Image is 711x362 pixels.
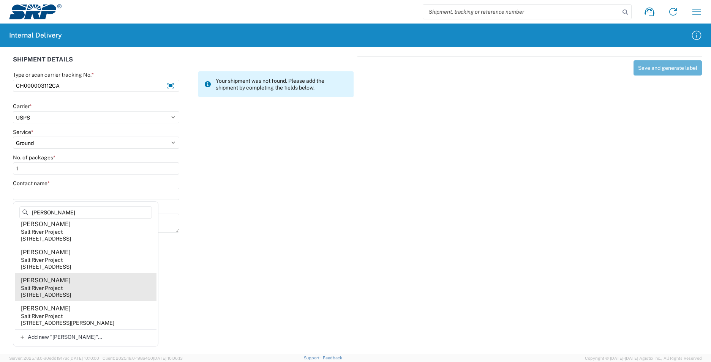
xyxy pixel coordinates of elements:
[28,334,102,340] span: Add new "[PERSON_NAME]"...
[21,285,63,291] div: Salt River Project
[423,5,620,19] input: Shipment, tracking or reference number
[9,31,62,40] h2: Internal Delivery
[304,356,323,360] a: Support
[21,304,71,313] div: [PERSON_NAME]
[70,356,99,360] span: [DATE] 10:10:00
[103,356,183,360] span: Client: 2025.18.0-198a450
[21,320,114,326] div: [STREET_ADDRESS][PERSON_NAME]
[585,355,702,362] span: Copyright © [DATE]-[DATE] Agistix Inc., All Rights Reserved
[21,228,63,235] div: Salt River Project
[21,263,71,270] div: [STREET_ADDRESS]
[13,56,354,71] div: SHIPMENT DETAILS
[21,220,71,228] div: [PERSON_NAME]
[13,180,50,187] label: Contact name
[21,235,71,242] div: [STREET_ADDRESS]
[216,77,348,91] span: Your shipment was not found. Please add the shipment by completing the fields below.
[21,313,63,320] div: Salt River Project
[21,291,71,298] div: [STREET_ADDRESS]
[21,248,71,257] div: [PERSON_NAME]
[13,154,55,161] label: No. of packages
[21,257,63,263] div: Salt River Project
[13,71,94,78] label: Type or scan carrier tracking No.
[9,4,62,19] img: srp
[153,356,183,360] span: [DATE] 10:06:13
[9,356,99,360] span: Server: 2025.18.0-a0edd1917ac
[21,276,71,285] div: [PERSON_NAME]
[323,356,342,360] a: Feedback
[13,103,32,110] label: Carrier
[13,129,33,135] label: Service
